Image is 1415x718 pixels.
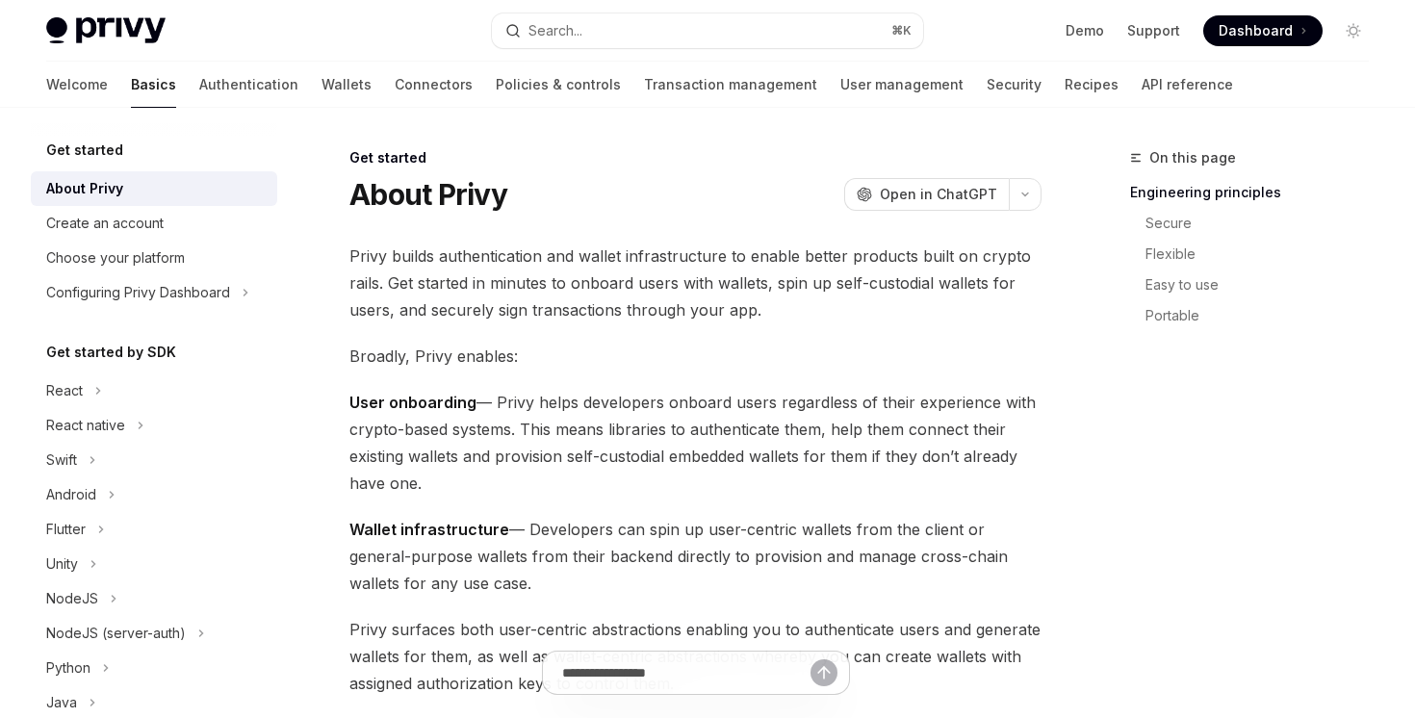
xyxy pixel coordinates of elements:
a: Secure [1130,208,1384,239]
div: Java [46,691,77,714]
span: Open in ChatGPT [880,185,997,204]
div: Python [46,656,90,680]
a: Portable [1130,300,1384,331]
img: light logo [46,17,166,44]
button: Toggle Android section [31,477,277,512]
h5: Get started [46,139,123,162]
div: NodeJS (server-auth) [46,622,186,645]
button: Toggle Python section [31,651,277,685]
input: Ask a question... [562,652,810,694]
a: Create an account [31,206,277,241]
div: NodeJS [46,587,98,610]
div: Android [46,483,96,506]
a: Basics [131,62,176,108]
button: Toggle React native section [31,408,277,443]
span: On this page [1149,146,1236,169]
a: API reference [1142,62,1233,108]
a: Transaction management [644,62,817,108]
button: Toggle Configuring Privy Dashboard section [31,275,277,310]
a: Support [1127,21,1180,40]
button: Toggle NodeJS section [31,581,277,616]
a: Authentication [199,62,298,108]
span: Privy surfaces both user-centric abstractions enabling you to authenticate users and generate wal... [349,616,1042,697]
a: Engineering principles [1130,177,1384,208]
span: Privy builds authentication and wallet infrastructure to enable better products built on crypto r... [349,243,1042,323]
a: Easy to use [1130,269,1384,300]
div: Flutter [46,518,86,541]
button: Send message [810,659,837,686]
div: Choose your platform [46,246,185,269]
div: Search... [528,19,582,42]
div: Create an account [46,212,164,235]
button: Toggle React section [31,373,277,408]
div: About Privy [46,177,123,200]
button: Open in ChatGPT [844,178,1009,211]
button: Toggle Swift section [31,443,277,477]
a: About Privy [31,171,277,206]
h5: Get started by SDK [46,341,176,364]
a: Flexible [1130,239,1384,269]
div: Swift [46,449,77,472]
a: Wallets [322,62,372,108]
span: ⌘ K [891,23,912,38]
button: Open search [492,13,922,48]
button: Toggle dark mode [1338,15,1369,46]
h1: About Privy [349,177,507,212]
strong: User onboarding [349,393,476,412]
button: Toggle Flutter section [31,512,277,547]
a: User management [840,62,964,108]
a: Welcome [46,62,108,108]
a: Choose your platform [31,241,277,275]
a: Connectors [395,62,473,108]
button: Toggle Unity section [31,547,277,581]
span: Broadly, Privy enables: [349,343,1042,370]
a: Security [987,62,1042,108]
div: React [46,379,83,402]
strong: Wallet infrastructure [349,520,509,539]
a: Recipes [1065,62,1119,108]
div: Get started [349,148,1042,167]
a: Demo [1066,21,1104,40]
a: Policies & controls [496,62,621,108]
span: — Privy helps developers onboard users regardless of their experience with crypto-based systems. ... [349,389,1042,497]
a: Dashboard [1203,15,1323,46]
button: Toggle NodeJS (server-auth) section [31,616,277,651]
div: React native [46,414,125,437]
div: Unity [46,552,78,576]
span: — Developers can spin up user-centric wallets from the client or general-purpose wallets from the... [349,516,1042,597]
div: Configuring Privy Dashboard [46,281,230,304]
span: Dashboard [1219,21,1293,40]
